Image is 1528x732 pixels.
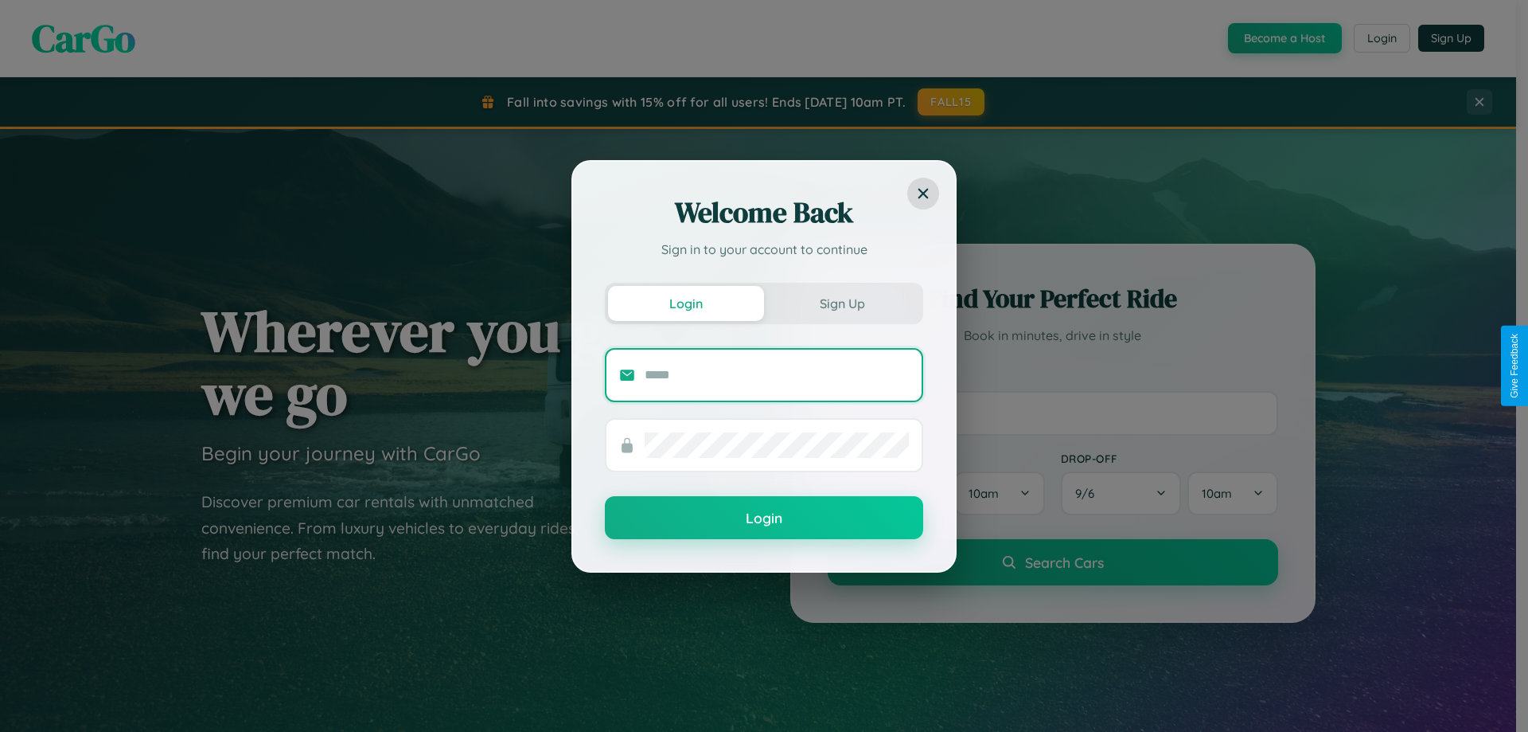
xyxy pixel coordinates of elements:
[605,194,923,232] h2: Welcome Back
[605,240,923,259] p: Sign in to your account to continue
[605,496,923,539] button: Login
[764,286,920,321] button: Sign Up
[608,286,764,321] button: Login
[1509,334,1520,398] div: Give Feedback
